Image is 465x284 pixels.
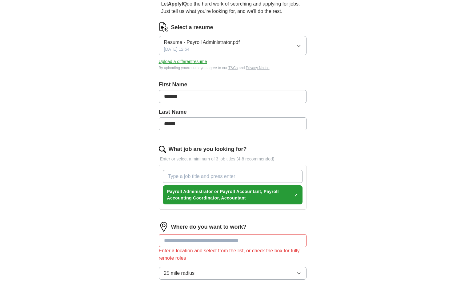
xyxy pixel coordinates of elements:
[159,81,307,89] label: First Name
[246,66,270,70] a: Privacy Notice
[159,108,307,116] label: Last Name
[159,36,307,55] button: Resume - Payroll Administrator.pdf[DATE] 12:54
[169,145,247,153] label: What job are you looking for?
[159,58,207,65] button: Upload a differentresume
[159,247,307,262] div: Enter a location and select from the list, or check the box for fully remote roles
[171,223,247,231] label: Where do you want to work?
[171,23,213,32] label: Select a resume
[164,39,240,46] span: Resume - Payroll Administrator.pdf
[163,170,303,183] input: Type a job title and press enter
[168,1,187,6] strong: ApplyIQ
[163,185,303,204] button: Payroll Administrator or Payroll Accountant, Payroll Accounting Coordinator, Accountant✓
[164,270,195,277] span: 25 mile radius
[159,65,307,71] div: By uploading your resume you agree to our and .
[159,22,169,32] img: CV Icon
[294,193,298,198] span: ✓
[159,156,307,162] p: Enter or select a minimum of 3 job titles (4-8 recommended)
[228,66,238,70] a: T&Cs
[159,146,166,153] img: search.png
[159,267,307,280] button: 25 mile radius
[159,222,169,232] img: location.png
[164,46,190,53] span: [DATE] 12:54
[167,188,292,201] span: Payroll Administrator or Payroll Accountant, Payroll Accounting Coordinator, Accountant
